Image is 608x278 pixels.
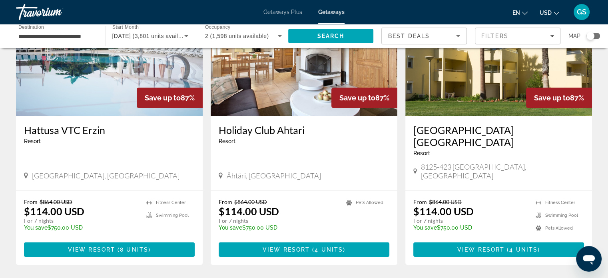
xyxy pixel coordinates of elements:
p: $750.00 USD [219,224,338,231]
div: 87% [526,88,592,108]
button: View Resort(4 units) [413,242,584,257]
span: 4 units [315,246,343,253]
button: Change language [512,7,528,18]
p: $750.00 USD [413,224,528,231]
p: $114.00 USD [219,205,279,217]
span: View Resort [457,246,504,253]
a: Travorium [16,2,96,22]
span: Swimming Pool [545,213,578,218]
span: You save [219,224,242,231]
button: User Menu [571,4,592,20]
span: Save up to [339,94,375,102]
span: Swimming Pool [156,213,189,218]
div: 87% [137,88,203,108]
span: USD [540,10,552,16]
button: Change currency [540,7,559,18]
a: [GEOGRAPHIC_DATA] [GEOGRAPHIC_DATA] [413,124,584,148]
span: en [512,10,520,16]
span: Occupancy [205,25,230,30]
button: View Resort(4 units) [219,242,389,257]
span: Save up to [145,94,181,102]
span: 4 units [509,246,538,253]
p: $114.00 USD [24,205,84,217]
span: Save up to [534,94,570,102]
span: View Resort [68,246,115,253]
span: Destination [18,24,44,30]
span: Resort [413,150,430,156]
span: Fitness Center [545,200,575,205]
span: Map [568,30,580,42]
span: GS [577,8,586,16]
span: $864.00 USD [429,198,462,205]
p: For 7 nights [24,217,138,224]
a: Hattusa VTC Erzin [24,124,195,136]
span: $864.00 USD [40,198,72,205]
a: Getaways [318,9,345,15]
span: Resort [24,138,41,144]
span: View Resort [263,246,310,253]
span: Best Deals [388,33,430,39]
span: Pets Allowed [545,226,573,231]
input: Select destination [18,32,95,41]
span: From [413,198,427,205]
span: You save [413,224,437,231]
span: ( ) [310,246,345,253]
p: $114.00 USD [413,205,474,217]
span: Start Month [112,25,139,30]
mat-select: Sort by [388,31,460,41]
button: Search [288,29,374,43]
span: Pets Allowed [356,200,383,205]
p: For 7 nights [219,217,338,224]
span: [GEOGRAPHIC_DATA], [GEOGRAPHIC_DATA] [32,171,179,180]
span: $864.00 USD [234,198,267,205]
button: View Resort(8 units) [24,242,195,257]
button: Filters [475,28,560,44]
span: You save [24,224,48,231]
a: Getaways Plus [263,9,302,15]
iframe: Button to launch messaging window [576,246,602,272]
div: 87% [331,88,397,108]
span: Ähtäri, [GEOGRAPHIC_DATA] [227,171,321,180]
span: Search [317,33,344,39]
p: For 7 nights [413,217,528,224]
span: 2 (1,598 units available) [205,33,269,39]
a: Holiday Club Ahtari [219,124,389,136]
p: $750.00 USD [24,224,138,231]
span: Fitness Center [156,200,186,205]
span: Resort [219,138,235,144]
span: Filters [481,33,508,39]
span: From [219,198,232,205]
span: 8125-423 [GEOGRAPHIC_DATA], [GEOGRAPHIC_DATA] [421,162,584,180]
span: ( ) [504,246,540,253]
span: [DATE] (3,801 units available) [112,33,191,39]
span: ( ) [115,246,151,253]
span: 8 units [120,246,148,253]
span: From [24,198,38,205]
